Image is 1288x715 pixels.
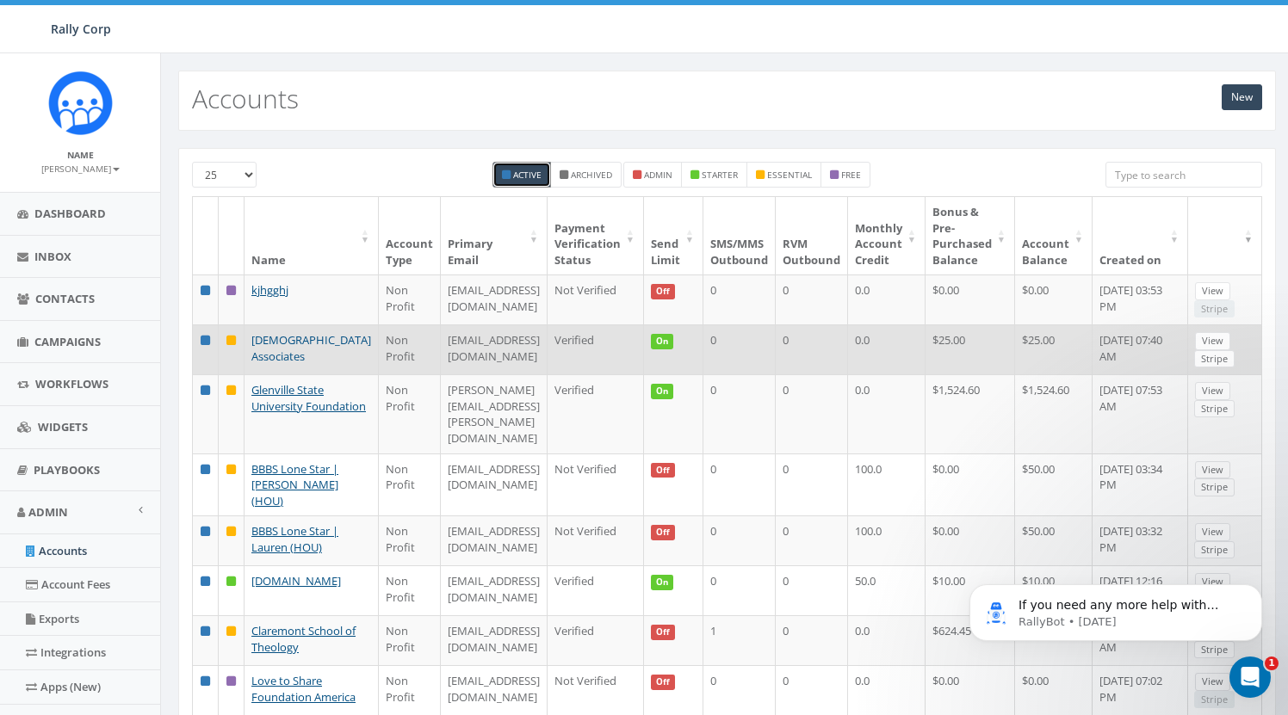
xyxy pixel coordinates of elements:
td: $0.00 [926,274,1015,324]
td: Non Profit [379,324,441,374]
span: Rally Corp [51,21,111,37]
small: Active [513,169,542,181]
small: Archived [571,169,612,181]
span: Off [651,625,675,640]
small: [PERSON_NAME] [41,163,120,175]
a: kjhgghj [251,282,288,298]
h2: Accounts [192,84,299,113]
td: [EMAIL_ADDRESS][DOMAIN_NAME] [441,324,548,374]
td: $10.00 [926,565,1015,615]
td: $25.00 [1015,324,1093,374]
span: Off [651,525,675,540]
td: 0 [776,453,848,516]
td: [DATE] 07:02 PM [1093,665,1188,715]
td: Non Profit [379,665,441,715]
th: Account Type [379,197,441,274]
span: Workflows [35,376,108,391]
iframe: Intercom live chat [1229,656,1271,698]
th: Name: activate to sort column ascending [245,197,379,274]
td: $1,524.60 [926,374,1015,453]
td: [DATE] 03:34 PM [1093,453,1188,516]
td: 0 [703,274,776,324]
td: $50.00 [1015,453,1093,516]
td: 0.0 [848,374,926,453]
td: 0 [703,453,776,516]
a: Stripe [1194,400,1235,418]
td: Non Profit [379,274,441,324]
iframe: Intercom notifications message [944,548,1288,669]
span: On [651,575,673,590]
td: Not Verified [548,453,644,516]
td: $50.00 [1015,515,1093,565]
td: $25.00 [926,324,1015,374]
td: [EMAIL_ADDRESS][DOMAIN_NAME] [441,453,548,516]
td: $0.00 [1015,274,1093,324]
td: [DATE] 03:53 PM [1093,274,1188,324]
td: 0.0 [848,274,926,324]
small: admin [644,169,672,181]
span: Widgets [38,419,88,435]
a: View [1195,282,1230,300]
td: $0.00 [926,453,1015,516]
td: Verified [548,324,644,374]
small: free [841,169,861,181]
td: [EMAIL_ADDRESS][DOMAIN_NAME] [441,565,548,615]
td: 50.0 [848,565,926,615]
th: RVM Outbound [776,197,848,274]
td: [DATE] 07:53 AM [1093,374,1188,453]
td: 0 [703,665,776,715]
td: Verified [548,615,644,665]
td: 0.0 [848,615,926,665]
a: View [1195,382,1230,400]
span: On [651,334,673,349]
td: 0 [776,615,848,665]
a: View [1195,673,1230,691]
a: View [1195,332,1230,350]
td: 0 [776,274,848,324]
small: starter [702,169,738,181]
td: 0 [776,515,848,565]
th: SMS/MMS Outbound [703,197,776,274]
td: [EMAIL_ADDRESS][DOMAIN_NAME] [441,274,548,324]
input: Type to search [1105,162,1262,188]
td: Non Profit [379,565,441,615]
td: [PERSON_NAME][EMAIL_ADDRESS][PERSON_NAME][DOMAIN_NAME] [441,374,548,453]
th: Account Balance: activate to sort column ascending [1015,197,1093,274]
span: Playbooks [34,462,100,478]
td: 0 [703,565,776,615]
a: Stripe [1194,541,1235,559]
td: [DATE] 03:32 PM [1093,515,1188,565]
a: Love to Share Foundation America [251,673,356,705]
td: 0 [776,665,848,715]
td: $0.00 [926,665,1015,715]
td: Non Profit [379,515,441,565]
small: essential [767,169,812,181]
th: Bonus &amp; Pre-Purchased Balance: activate to sort column ascending [926,197,1015,274]
td: 0 [703,374,776,453]
span: On [651,384,673,399]
span: Off [651,463,675,478]
td: $0.00 [1015,665,1093,715]
th: Created on: activate to sort column ascending [1093,197,1188,274]
small: Name [67,149,94,161]
td: 0 [776,565,848,615]
td: Verified [548,565,644,615]
td: Non Profit [379,374,441,453]
td: 100.0 [848,453,926,516]
td: [EMAIL_ADDRESS][DOMAIN_NAME] [441,615,548,665]
th: Payment Verification Status : activate to sort column ascending [548,197,644,274]
td: [EMAIL_ADDRESS][DOMAIN_NAME] [441,515,548,565]
span: Off [651,675,675,690]
td: Not Verified [548,515,644,565]
img: Icon_1.png [48,71,113,135]
td: $0.00 [926,515,1015,565]
td: Not Verified [548,274,644,324]
span: Off [651,284,675,299]
span: 1 [1265,656,1279,670]
span: Admin [28,504,68,520]
td: $1,524.60 [1015,374,1093,453]
td: Non Profit [379,453,441,516]
td: Non Profit [379,615,441,665]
